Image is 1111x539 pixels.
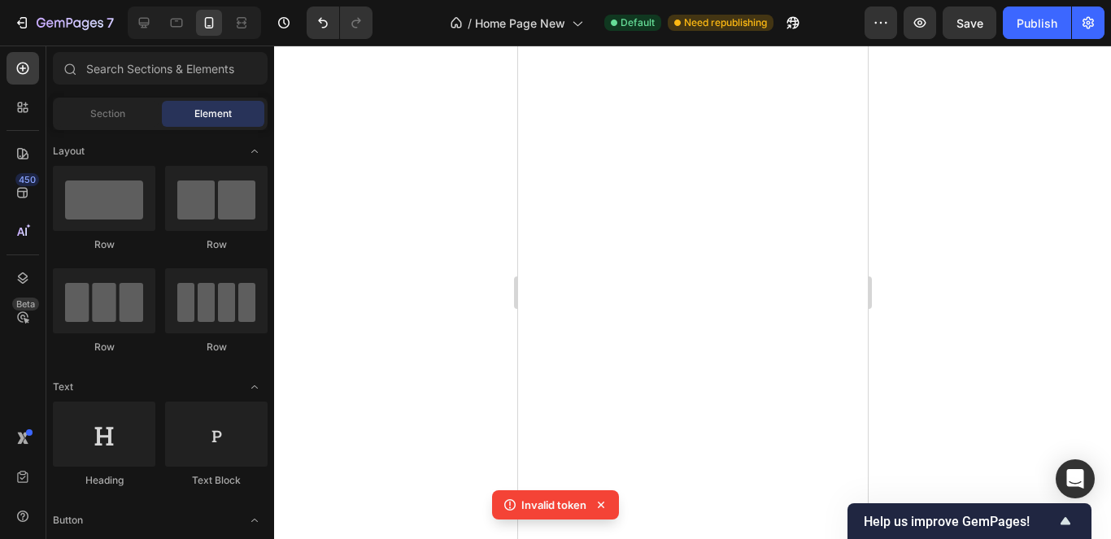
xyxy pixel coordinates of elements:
span: Default [621,15,655,30]
span: Button [53,513,83,528]
span: Element [194,106,232,121]
div: Row [165,237,268,252]
div: Row [165,340,268,354]
div: Row [53,340,155,354]
button: Publish [1003,7,1071,39]
span: Need republishing [684,15,767,30]
button: Show survey - Help us improve GemPages! [864,511,1075,531]
div: Open Intercom Messenger [1056,459,1095,498]
div: Beta [12,298,39,311]
p: Invalid token [521,497,586,513]
div: Text Block [165,473,268,488]
div: 450 [15,173,39,186]
span: Text [53,380,73,394]
span: Toggle open [242,374,268,400]
div: Row [53,237,155,252]
div: Undo/Redo [307,7,373,39]
span: Home Page New [475,15,565,32]
button: 7 [7,7,121,39]
span: / [468,15,472,32]
span: Save [956,16,983,30]
div: Publish [1017,15,1057,32]
input: Search Sections & Elements [53,52,268,85]
p: 7 [107,13,114,33]
span: Layout [53,144,85,159]
span: Toggle open [242,138,268,164]
span: Help us improve GemPages! [864,514,1056,529]
span: Section [90,106,125,121]
button: Save [943,7,996,39]
iframe: To enrich screen reader interactions, please activate Accessibility in Grammarly extension settings [518,46,868,539]
div: Heading [53,473,155,488]
span: Toggle open [242,507,268,533]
